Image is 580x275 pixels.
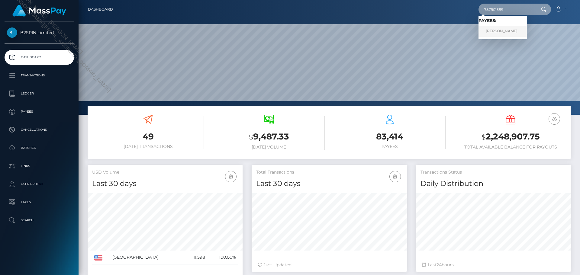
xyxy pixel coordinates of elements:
[422,262,565,268] div: Last hours
[92,131,204,142] h3: 49
[455,145,566,150] h6: Total Available Balance for Payouts
[256,178,402,189] h4: Last 30 days
[5,68,74,83] a: Transactions
[334,144,446,149] h6: Payees
[94,255,102,261] img: US.png
[249,133,253,141] small: $
[7,71,72,80] p: Transactions
[482,133,486,141] small: $
[5,195,74,210] a: Taxes
[7,53,72,62] p: Dashboard
[12,5,66,17] img: MassPay Logo
[110,251,184,264] td: [GEOGRAPHIC_DATA]
[437,262,442,267] span: 24
[92,169,238,175] h5: USD Volume
[7,216,72,225] p: Search
[7,125,72,134] p: Cancellations
[5,177,74,192] a: User Profile
[7,198,72,207] p: Taxes
[7,89,72,98] p: Ledger
[420,169,566,175] h5: Transactions Status
[5,86,74,101] a: Ledger
[7,161,72,171] p: Links
[478,26,527,37] a: [PERSON_NAME]
[478,4,535,15] input: Search...
[5,158,74,174] a: Links
[184,251,207,264] td: 11,598
[258,262,401,268] div: Just Updated
[5,122,74,137] a: Cancellations
[5,213,74,228] a: Search
[5,104,74,119] a: Payees
[7,107,72,116] p: Payees
[7,27,17,38] img: B2SPIN Limited
[420,178,566,189] h4: Daily Distribution
[92,144,204,149] h6: [DATE] Transactions
[478,18,527,23] h6: Payees:
[207,251,238,264] td: 100.00%
[92,178,238,189] h4: Last 30 days
[5,50,74,65] a: Dashboard
[455,131,566,143] h3: 2,248,907.75
[7,143,72,152] p: Batches
[5,30,74,35] span: B2SPIN Limited
[213,145,325,150] h6: [DATE] Volume
[88,3,113,16] a: Dashboard
[213,131,325,143] h3: 9,487.33
[334,131,446,142] h3: 83,414
[5,140,74,155] a: Batches
[7,180,72,189] p: User Profile
[256,169,402,175] h5: Total Transactions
